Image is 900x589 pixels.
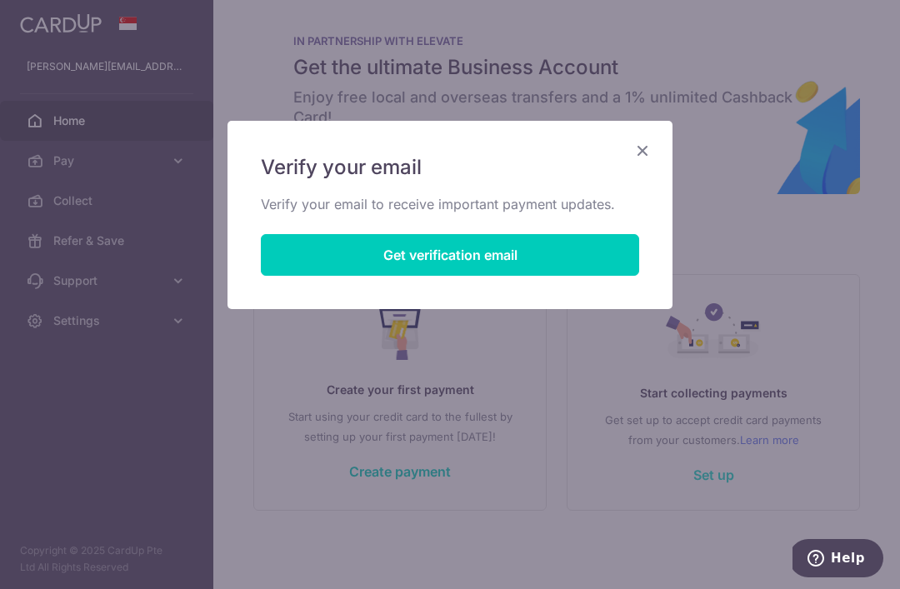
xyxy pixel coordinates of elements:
iframe: Opens a widget where you can find more information [792,539,883,581]
p: Verify your email to receive important payment updates. [261,194,639,214]
button: Close [632,141,652,161]
span: Verify your email [261,154,422,181]
button: Get verification email [261,234,639,276]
